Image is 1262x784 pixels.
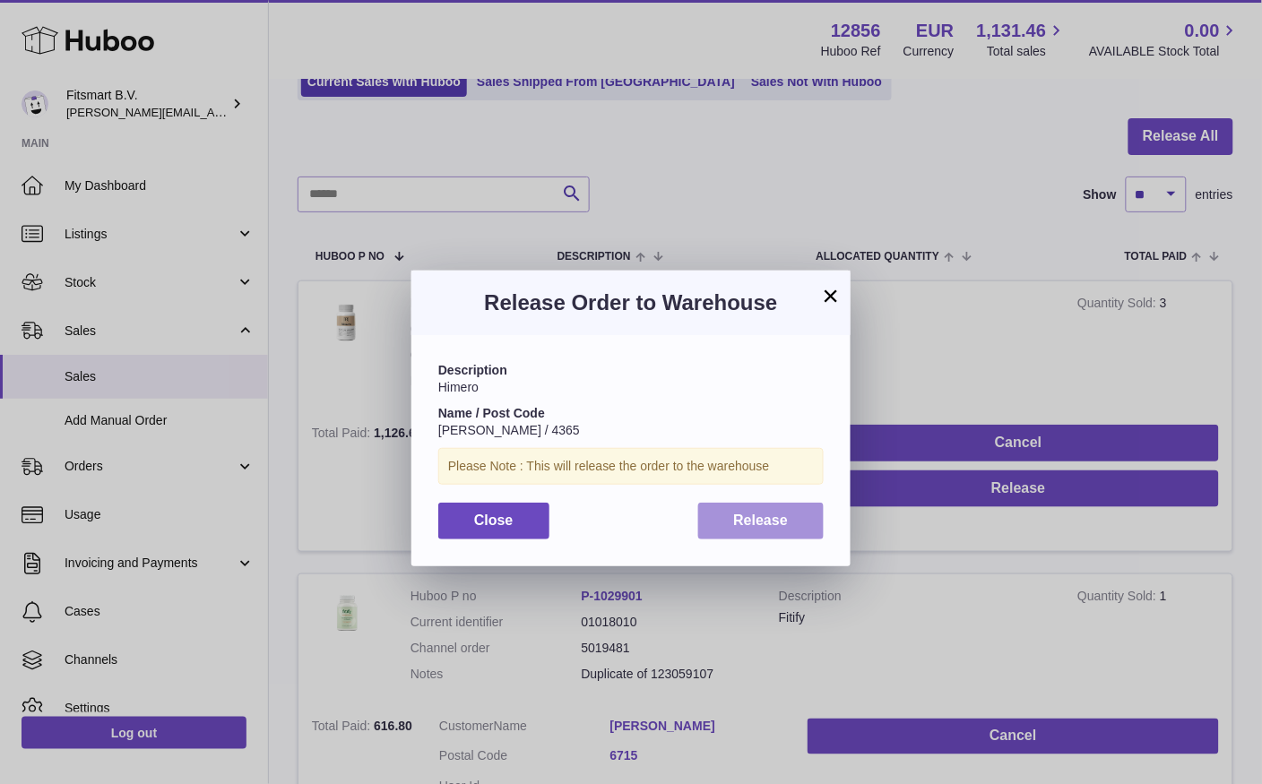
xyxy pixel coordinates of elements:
[438,289,824,317] h3: Release Order to Warehouse
[438,448,824,485] div: Please Note : This will release the order to the warehouse
[698,503,825,539] button: Release
[734,513,789,528] span: Release
[474,513,514,528] span: Close
[438,363,507,377] strong: Description
[438,423,580,437] span: [PERSON_NAME] / 4365
[438,406,545,420] strong: Name / Post Code
[438,503,549,539] button: Close
[438,380,479,394] span: Himero
[820,285,842,306] button: ×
